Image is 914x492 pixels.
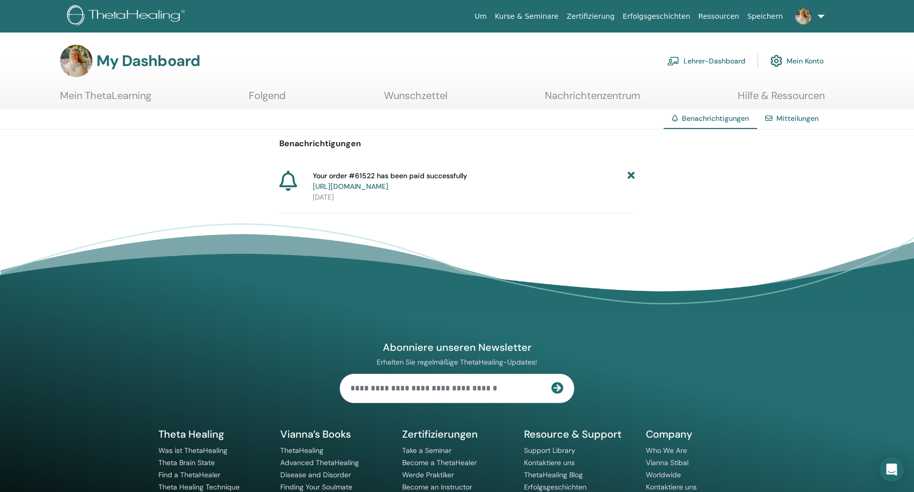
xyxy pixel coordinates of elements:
[524,470,583,479] a: ThetaHealing Blog
[879,457,904,482] div: Open Intercom Messenger
[694,7,743,26] a: Ressourcen
[743,7,787,26] a: Speichern
[563,7,618,26] a: Zertifizierung
[646,428,756,441] h5: Company
[96,52,200,70] h3: My Dashboard
[646,470,681,479] a: Worldwide
[770,50,824,72] a: Mein Konto
[491,7,563,26] a: Kurse & Seminare
[770,52,782,70] img: cog.svg
[67,5,188,28] img: logo.png
[524,446,575,455] a: Support Library
[776,114,819,123] a: Mitteilungen
[402,458,477,467] a: Become a ThetaHealer
[340,357,574,367] p: Erhalten Sie regelmäßige ThetaHealing-Updates!
[646,482,697,491] a: Kontaktiere uns
[280,446,323,455] a: ThetaHealing
[646,458,689,467] a: Vianna Stibal
[524,482,586,491] a: Erfolgsgeschichten
[402,482,472,491] a: Become an Instructor
[545,89,640,109] a: Nachrichtenzentrum
[682,114,749,123] span: Benachrichtigungen
[158,458,215,467] a: Theta Brain State
[795,8,811,24] img: default.jpg
[618,7,694,26] a: Erfolgsgeschichten
[340,341,574,354] h4: Abonniere unseren Newsletter
[667,50,745,72] a: Lehrer-Dashboard
[60,89,151,109] a: Mein ThetaLearning
[667,56,679,65] img: chalkboard-teacher.svg
[158,470,220,479] a: Find a ThetaHealer
[158,482,240,491] a: Theta Healing Technique
[313,192,635,203] p: [DATE]
[280,458,359,467] a: Advanced ThetaHealing
[279,138,635,150] p: Benachrichtigungen
[158,446,227,455] a: Was ist ThetaHealing
[313,182,388,191] a: [URL][DOMAIN_NAME]
[402,446,451,455] a: Take a Seminar
[280,482,352,491] a: Finding Your Soulmate
[60,45,92,77] img: default.jpg
[402,428,512,441] h5: Zertifizierungen
[158,428,268,441] h5: Theta Healing
[524,428,634,441] h5: Resource & Support
[384,89,447,109] a: Wunschzettel
[402,470,454,479] a: Werde Praktiker
[524,458,575,467] a: Kontaktiere uns
[313,171,467,192] span: Your order #61522 has been paid successfully
[280,470,351,479] a: Disease and Disorder
[646,446,687,455] a: Who We Are
[471,7,491,26] a: Um
[249,89,286,109] a: Folgend
[280,428,390,441] h5: Vianna’s Books
[738,89,825,109] a: Hilfe & Ressourcen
